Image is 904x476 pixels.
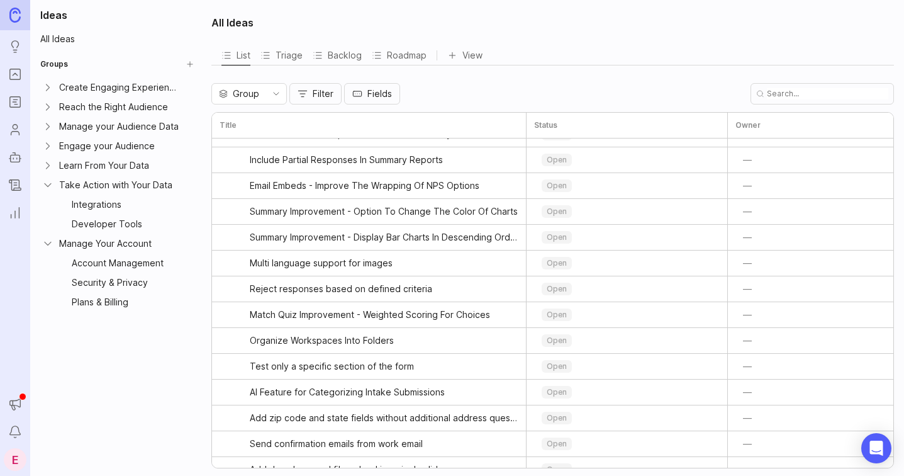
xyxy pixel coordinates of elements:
[42,101,54,113] button: Expand Reach the Right Audience
[250,431,518,456] a: Send confirmation emails from work email
[743,257,752,269] span: —
[547,439,567,449] p: open
[743,386,752,399] span: —
[35,117,199,136] div: Expand Manage your Audience DataManage your Audience DataGroup settings
[4,118,26,141] a: Users
[35,254,199,272] a: Account ManagementGroup settings
[735,306,759,324] button: —
[35,117,199,135] a: Expand Manage your Audience DataManage your Audience DataGroup settings
[4,146,26,169] a: Autopilot
[211,83,287,105] div: toggle menu
[35,234,199,253] div: Collapse Manage Your AccountManage Your AccountGroup settings
[250,205,518,218] span: Summary Improvement - Option To Change The Color Of Charts
[250,405,518,431] a: Add zip code and state fields without additional address questions
[743,360,752,373] span: —
[250,231,518,244] span: Summary Improvement - Display Bar Charts In Descending Order
[266,89,286,99] svg: toggle icon
[72,198,181,212] div: Integrations
[547,258,567,268] p: open
[534,408,720,428] div: toggle menu
[48,273,199,292] div: Security & PrivacyGroup settings
[735,332,759,349] button: —
[250,360,414,373] span: Test only a specific section of the form
[4,201,26,224] a: Reporting
[42,179,54,191] button: Collapse Take Action with Your Data
[743,283,752,295] span: —
[59,139,181,153] div: Engage your Audience
[250,199,518,224] a: Summary Improvement - Option To Change The Color Of Charts
[735,203,759,220] button: —
[534,279,720,299] div: toggle menu
[42,81,54,94] button: Expand Create Engaging Experiences
[42,237,54,250] button: Collapse Manage Your Account
[233,87,259,101] span: Group
[250,251,518,276] a: Multi language support for images
[743,309,752,321] span: —
[250,147,518,173] a: Include Partial Responses In Summary Reports
[35,30,199,48] a: All Ideas
[4,448,26,471] button: E
[250,354,518,379] a: Test only a specific section of the form
[250,334,394,347] span: Organize Workspaces Into Folders
[250,380,518,405] a: AI Feature for Categorizing Intake Submissions
[48,195,199,214] div: IntegrationsGroup settings
[48,215,199,234] div: Developer ToolsGroup settings
[447,47,483,64] div: View
[367,88,392,100] span: Fields
[42,120,54,133] button: Expand Manage your Audience Data
[72,295,181,309] div: Plans & Billing
[735,254,759,272] button: —
[313,45,362,65] div: Backlog
[250,173,518,198] a: Email Embeds - Improve The Wrapping Of NPS Options
[181,55,199,73] button: Create Group
[250,257,393,269] span: Multi language support for images
[547,232,567,242] p: open
[59,159,181,173] div: Learn From Your Data
[221,45,250,65] button: List
[743,205,752,218] span: —
[743,334,752,347] span: —
[743,412,752,424] span: —
[59,237,181,251] div: Manage Your Account
[534,150,720,170] div: toggle menu
[861,433,891,463] div: Open Intercom Messenger
[743,463,752,476] span: —
[35,98,199,116] a: Expand Reach the Right AudienceReach the Right AudienceGroup settings
[534,201,720,222] div: toggle menu
[547,465,567,475] p: open
[372,45,427,65] button: Roadmap
[42,140,54,152] button: Expand Engage your Audience
[250,283,432,295] span: Reject responses based on defined criteria
[547,310,567,320] p: open
[250,438,423,450] span: Send confirmation emails from work email
[35,78,199,97] div: Expand Create Engaging ExperiencesCreate Engaging ExperiencesGroup settings
[220,120,237,130] h3: Title
[4,393,26,416] button: Announcements
[35,176,199,194] a: Collapse Take Action with Your DataTake Action with Your DataGroup settings
[735,409,759,427] button: —
[59,178,181,192] div: Take Action with Your Data
[35,156,199,174] a: Expand Learn From Your DataLearn From Your DataGroup settings
[72,276,181,290] div: Security & Privacy
[35,273,199,292] a: Security & PrivacyGroup settings
[534,120,557,130] h3: Status
[534,176,720,196] div: toggle menu
[735,151,759,169] button: —
[344,83,400,105] button: Fields
[743,154,752,166] span: —
[35,8,199,23] h1: Ideas
[735,435,759,453] button: —
[547,336,567,346] p: open
[72,256,181,270] div: Account Management
[72,217,181,231] div: Developer Tools
[250,276,518,302] a: Reject responses based on defined criteria
[313,88,333,100] span: Filter
[547,155,567,165] p: open
[250,309,490,321] span: Match Quiz Improvement - Weighted Scoring For Choices
[250,463,444,476] span: Add dropdown and file upload in a single slide
[211,15,254,30] h2: All Ideas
